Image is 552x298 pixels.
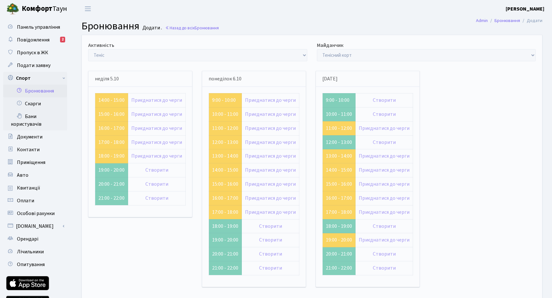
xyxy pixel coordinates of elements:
a: 15:00 - 16:00 [326,181,352,188]
a: Приєднатися до черги [359,125,410,132]
span: Контакти [17,146,40,153]
button: Переключити навігацію [80,4,96,14]
span: Повідомлення [17,36,50,43]
a: Admin [476,17,488,24]
a: Приєднатися до черги [245,209,296,216]
a: Приєднатися до черги [359,181,410,188]
a: Квитанції [3,182,67,194]
div: [DATE] [316,71,419,87]
span: Авто [17,172,28,179]
span: Опитування [17,261,45,268]
td: 21:00 - 22:00 [95,191,128,205]
td: 19:00 - 20:00 [95,163,128,177]
a: 12:00 - 13:00 [212,139,238,146]
span: Лічильники [17,248,44,255]
a: 11:00 - 12:00 [212,125,238,132]
a: Приєднатися до черги [245,97,296,104]
a: 11:00 - 12:00 [326,125,352,132]
a: Створити [145,167,168,174]
a: 16:00 - 17:00 [212,195,238,202]
div: понеділок 6.10 [202,71,306,87]
a: [PERSON_NAME] [506,5,544,13]
label: Майданчик [317,41,343,49]
a: 9:00 - 10:00 [212,97,236,104]
a: Скарги [3,97,67,110]
label: Активність [88,41,114,49]
a: Приєднатися до черги [245,153,296,160]
a: Особові рахунки [3,207,67,220]
td: 12:00 - 13:00 [323,135,356,149]
b: [PERSON_NAME] [506,5,544,12]
a: Повідомлення2 [3,34,67,46]
a: Приєднатися до черги [245,139,296,146]
a: 16:00 - 17:00 [98,125,125,132]
a: 13:00 - 14:00 [326,153,352,160]
a: Створити [373,111,396,118]
a: 15:00 - 16:00 [212,181,238,188]
a: Панель управління [3,21,67,34]
a: Авто [3,169,67,182]
a: Документи [3,130,67,143]
b: Комфорт [22,4,52,14]
a: Створити [373,223,396,230]
a: Створити [373,97,396,104]
a: Приєднатися до черги [359,153,410,160]
a: 17:00 - 18:00 [326,209,352,216]
a: Приєднатися до черги [245,167,296,174]
span: Таун [22,4,67,14]
td: 20:00 - 21:00 [95,177,128,191]
a: 16:00 - 17:00 [326,195,352,202]
a: Назад до всіхБронювання [165,25,219,31]
a: Пропуск в ЖК [3,46,67,59]
span: Бронювання [195,25,219,31]
a: Приєднатися до черги [245,181,296,188]
a: 14:00 - 15:00 [98,97,125,104]
span: Пропуск в ЖК [17,49,48,56]
span: Оплати [17,197,34,204]
a: Приєднатися до черги [131,139,182,146]
a: Опитування [3,258,67,271]
td: 21:00 - 22:00 [323,261,356,275]
a: Приєднатися до черги [131,153,182,160]
td: 21:00 - 22:00 [209,261,242,275]
span: Подати заявку [17,62,50,69]
a: Приєднатися до черги [359,209,410,216]
td: 20:00 - 21:00 [209,247,242,261]
div: 2 [60,37,65,42]
a: Створити [259,250,282,257]
a: Лічильники [3,245,67,258]
a: 14:00 - 15:00 [326,167,352,174]
li: Додати [520,17,542,24]
td: 19:00 - 20:00 [209,233,242,247]
td: 20:00 - 21:00 [323,247,356,261]
a: Створити [373,264,396,272]
a: Приєднатися до черги [131,97,182,104]
a: Спорт [3,72,67,85]
a: Оплати [3,194,67,207]
a: Приєднатися до черги [131,125,182,132]
a: 13:00 - 14:00 [212,153,238,160]
a: Орендарі [3,233,67,245]
a: 17:00 - 18:00 [98,139,125,146]
a: Подати заявку [3,59,67,72]
nav: breadcrumb [466,14,552,27]
a: 14:00 - 15:00 [212,167,238,174]
a: Приєднатися до черги [245,111,296,118]
a: Бронювання [3,85,67,97]
a: Бани користувачів [3,110,67,130]
td: 10:00 - 11:00 [323,107,356,121]
a: Приєднатися до черги [245,195,296,202]
a: 18:00 - 19:00 [98,153,125,160]
a: 19:00 - 20:00 [326,236,352,243]
a: Створити [145,181,168,188]
span: Бронювання [81,19,139,34]
a: Приєднатися до черги [359,195,410,202]
a: 10:00 - 11:00 [212,111,238,118]
span: Документи [17,133,42,140]
div: неділя 5.10 [88,71,192,87]
img: logo.png [6,3,19,15]
a: Створити [373,250,396,257]
a: [DOMAIN_NAME] [3,220,67,233]
span: Особові рахунки [17,210,55,217]
a: Створити [259,223,282,230]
